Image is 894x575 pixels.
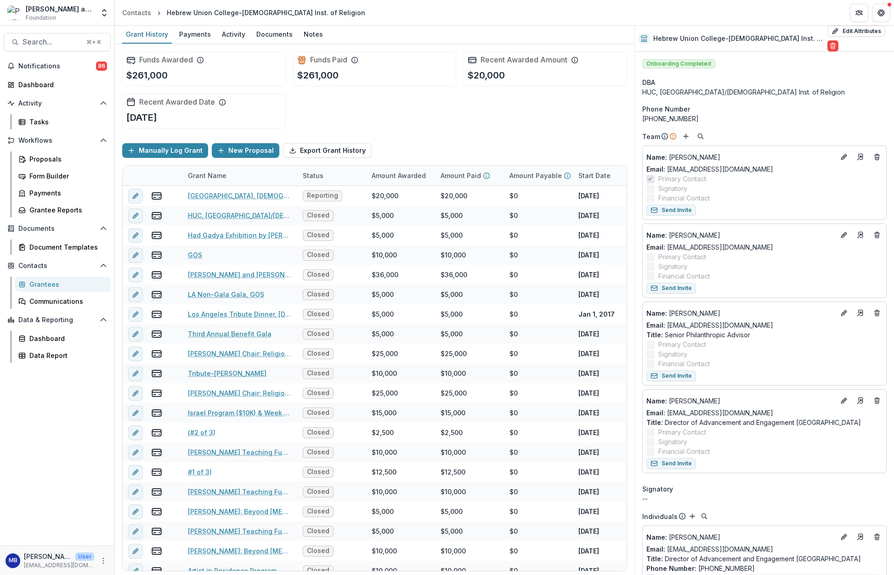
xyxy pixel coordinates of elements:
[307,310,329,318] span: Closed
[4,258,111,273] button: Open Contacts
[307,271,329,279] span: Closed
[128,485,143,499] button: edit
[687,511,698,522] button: Add
[372,290,394,299] div: $5,000
[128,524,143,539] button: edit
[646,397,667,405] span: Name :
[646,419,663,426] span: Title :
[307,468,329,476] span: Closed
[151,210,162,221] button: view-payments
[504,166,573,185] div: Amount Payable
[872,4,890,22] button: Get Help
[642,59,715,68] span: Onboarding Completed
[372,368,397,378] div: $10,000
[578,191,599,201] p: [DATE]
[15,331,111,346] a: Dashboard
[29,334,103,343] div: Dashboard
[128,189,143,203] button: edit
[646,331,663,339] span: Title :
[573,171,616,180] div: Start Date
[15,168,111,184] a: Form Builder
[188,467,212,477] a: #1 of 3)
[188,329,272,339] a: Third Annual Benefit Gala
[96,61,107,71] span: 86
[307,231,329,239] span: Closed
[441,349,467,358] div: $25,000
[646,544,773,554] a: Email: [EMAIL_ADDRESS][DOMAIN_NAME]
[307,409,329,417] span: Closed
[827,40,838,51] button: Delete
[98,555,109,566] button: More
[188,230,292,240] a: Had Gadya Exhibition by [PERSON_NAME]
[128,406,143,420] button: edit
[182,166,297,185] div: Grant Name
[175,26,215,44] a: Payments
[853,150,868,164] a: Go to contact
[372,349,398,358] div: $25,000
[26,14,56,22] span: Foundation
[653,35,824,43] h2: Hebrew Union College-[DEMOGRAPHIC_DATA] Inst. of Religion
[578,270,599,279] p: [DATE]
[122,143,208,158] button: Manually Log Grant
[372,467,396,477] div: $12,500
[15,277,111,292] a: Grantees
[151,427,162,438] button: view-payments
[128,307,143,322] button: edit
[253,26,296,44] a: Documents
[509,290,518,299] div: $0
[509,428,518,437] div: $0
[578,211,599,220] p: [DATE]
[827,26,885,37] button: Edit Attributes
[18,316,96,324] span: Data & Reporting
[871,151,883,162] button: Deletes
[85,37,103,47] div: ⌘ + K
[188,250,202,260] a: GOS
[18,137,96,145] span: Workflows
[658,349,687,359] span: Signatory
[151,269,162,280] button: view-payments
[366,166,435,185] div: Amount Awarded
[372,191,398,201] div: $20,000
[182,171,232,180] div: Grant Name
[578,309,615,319] p: Jan 1, 2017
[15,240,111,255] a: Document Templates
[578,250,599,260] p: [DATE]
[119,6,369,19] nav: breadcrumb
[307,369,329,377] span: Closed
[307,350,329,357] span: Closed
[646,418,883,427] p: Director of Advancement and Engagement [GEOGRAPHIC_DATA]
[4,96,111,111] button: Open Activity
[509,329,518,339] div: $0
[853,228,868,242] a: Go to contact
[300,26,327,44] a: Notes
[578,447,599,457] p: [DATE]
[310,56,347,64] h2: Funds Paid
[658,359,710,368] span: Financial Contact
[119,6,155,19] a: Contacts
[151,486,162,497] button: view-payments
[151,348,162,359] button: view-payments
[578,388,599,398] p: [DATE]
[307,212,329,219] span: Closed
[188,408,292,418] a: Israel Program ($10K) & Week of Learning ($5K) (#3 of 3)
[15,185,111,201] a: Payments
[509,349,518,358] div: $0
[578,408,599,418] p: [DATE]
[838,395,849,406] button: Edit
[151,506,162,517] button: view-payments
[658,193,710,203] span: Financial Contact
[307,192,338,200] span: Reporting
[646,396,835,406] p: [PERSON_NAME]
[307,448,329,456] span: Closed
[188,349,292,358] a: [PERSON_NAME] Chair: Religious Thought (#2 of 2)
[18,225,96,233] span: Documents
[573,166,642,185] div: Start Date
[372,428,394,437] div: $2,500
[372,270,398,279] div: $36,000
[578,329,599,339] p: [DATE]
[151,289,162,300] button: view-payments
[15,294,111,309] a: Communications
[218,28,249,41] div: Activity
